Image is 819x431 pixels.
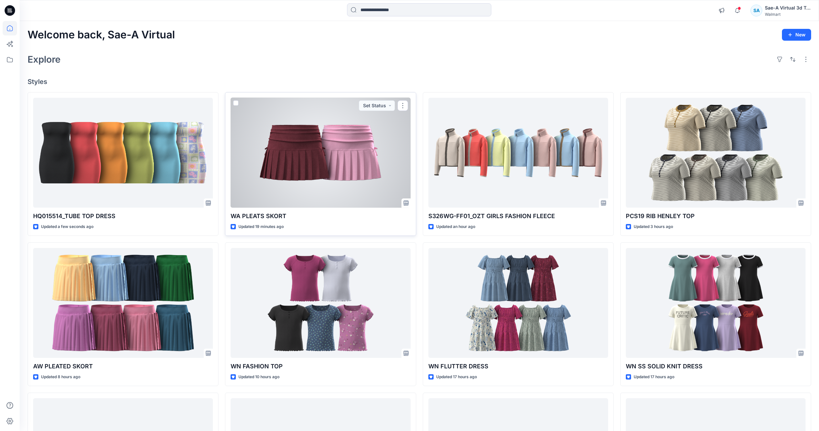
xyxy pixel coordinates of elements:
[634,223,673,230] p: Updated 3 hours ago
[436,374,477,380] p: Updated 17 hours ago
[428,98,608,208] a: S326WG-FF01_OZT GIRLS FASHION FLEECE
[33,248,213,358] a: AW PLEATED SKORT
[626,212,806,221] p: PCS19 RIB HENLEY TOP
[428,212,608,221] p: S326WG-FF01_OZT GIRLS FASHION FLEECE
[634,374,674,380] p: Updated 17 hours ago
[28,54,61,65] h2: Explore
[782,29,811,41] button: New
[28,29,175,41] h2: Welcome back, Sae-A Virtual
[41,223,93,230] p: Updated a few seconds ago
[28,78,811,86] h4: Styles
[231,212,410,221] p: WA PLEATS SKORT
[41,374,80,380] p: Updated 8 hours ago
[626,98,806,208] a: PCS19 RIB HENLEY TOP
[33,98,213,208] a: HQ015514_TUBE TOP DRESS
[626,362,806,371] p: WN SS SOLID KNIT DRESS
[436,223,475,230] p: Updated an hour ago
[750,5,762,16] div: SA
[765,4,811,12] div: Sae-A Virtual 3d Team
[428,248,608,358] a: WN FLUTTER DRESS
[238,374,279,380] p: Updated 10 hours ago
[765,12,811,17] div: Walmart
[231,362,410,371] p: WN FASHION TOP
[33,212,213,221] p: HQ015514_TUBE TOP DRESS
[231,98,410,208] a: WA PLEATS SKORT
[428,362,608,371] p: WN FLUTTER DRESS
[231,248,410,358] a: WN FASHION TOP
[238,223,284,230] p: Updated 19 minutes ago
[33,362,213,371] p: AW PLEATED SKORT
[626,248,806,358] a: WN SS SOLID KNIT DRESS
